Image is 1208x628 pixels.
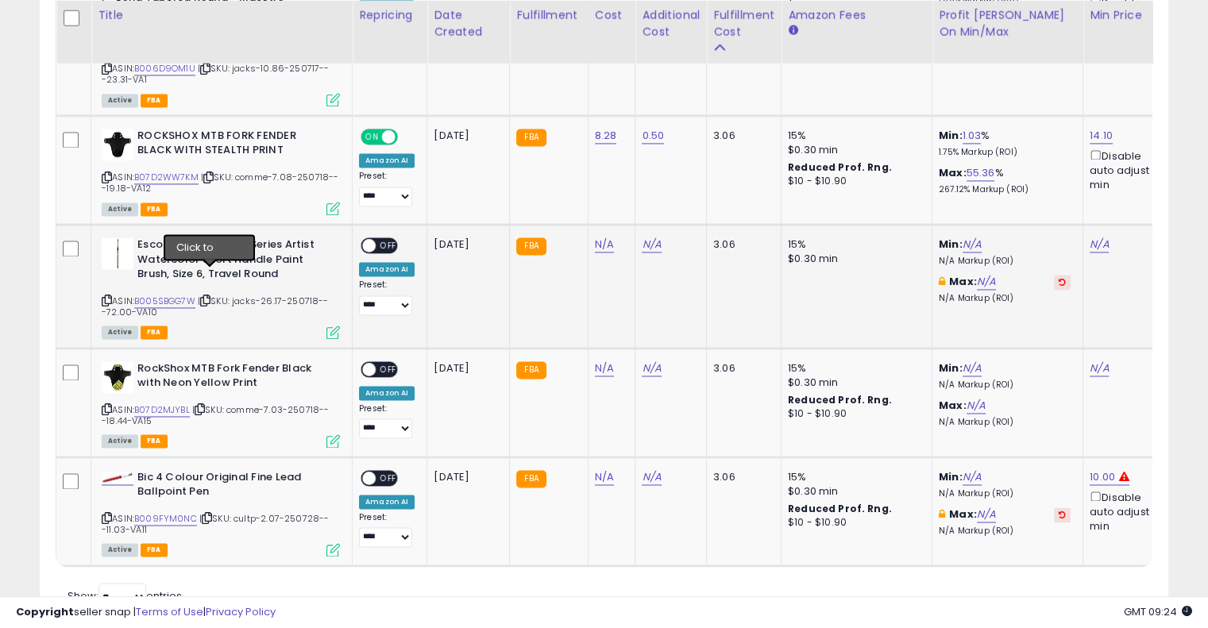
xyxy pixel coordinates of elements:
[1090,488,1166,534] div: Disable auto adjust min
[967,165,995,181] a: 55.36
[141,543,168,557] span: FBA
[788,407,920,421] div: $10 - $10.90
[102,171,338,195] span: | SKU: comme-7.08-250718---19.18-VA12
[359,495,415,509] div: Amazon AI
[359,386,415,400] div: Amazon AI
[359,279,415,315] div: Preset:
[359,171,415,206] div: Preset:
[434,6,503,40] div: Date Created
[516,129,546,146] small: FBA
[102,361,340,446] div: ASIN:
[102,361,133,393] img: 31a0xTvZwKL._SL40_.jpg
[434,129,497,143] div: [DATE]
[137,470,330,503] b: Bic 4 Colour Original Fine Lead Ballpoint Pen
[963,360,982,376] a: N/A
[713,237,769,252] div: 3.06
[939,360,963,376] b: Min:
[134,403,190,417] a: B07D2MJYBL
[595,469,614,485] a: N/A
[206,604,276,619] a: Privacy Policy
[788,502,892,515] b: Reduced Prof. Rng.
[788,361,920,376] div: 15%
[134,295,195,308] a: B005SBGG7W
[141,326,168,339] span: FBA
[939,526,1071,537] p: N/A Markup (ROI)
[713,361,769,376] div: 3.06
[516,237,546,255] small: FBA
[359,153,415,168] div: Amazon AI
[939,129,1071,158] div: %
[102,326,138,339] span: All listings currently available for purchase on Amazon
[16,604,74,619] strong: Copyright
[359,403,415,439] div: Preset:
[788,484,920,499] div: $0.30 min
[939,488,1071,499] p: N/A Markup (ROI)
[788,393,892,406] b: Reduced Prof. Rng.
[98,6,345,23] div: Title
[642,6,700,40] div: Additional Cost
[939,6,1076,40] div: Profit [PERSON_NAME] on Min/Max
[939,147,1071,158] p: 1.75% Markup (ROI)
[1090,237,1109,252] a: N/A
[102,94,138,107] span: All listings currently available for purchase on Amazon
[102,129,133,160] img: 3161YEiX4qL._SL40_.jpg
[788,470,920,484] div: 15%
[595,360,614,376] a: N/A
[102,472,133,483] img: 2129KvBy10L._SL40_.jpg
[788,129,920,143] div: 15%
[788,252,920,266] div: $0.30 min
[788,23,797,37] small: Amazon Fees.
[359,512,415,548] div: Preset:
[359,6,420,23] div: Repricing
[788,6,925,23] div: Amazon Fees
[642,128,664,144] a: 0.50
[788,237,920,252] div: 15%
[939,417,1071,428] p: N/A Markup (ROI)
[134,62,195,75] a: B006D9OM1U
[713,6,774,40] div: Fulfillment Cost
[516,470,546,487] small: FBA
[788,143,920,157] div: $0.30 min
[134,512,197,526] a: B009FYM0NC
[939,237,963,252] b: Min:
[939,256,1071,267] p: N/A Markup (ROI)
[595,237,614,252] a: N/A
[102,543,138,557] span: All listings currently available for purchase on Amazon
[963,469,982,485] a: N/A
[376,239,401,252] span: OFF
[516,361,546,379] small: FBA
[134,171,199,184] a: B07D2WW7KM
[939,128,963,143] b: Min:
[1124,604,1192,619] span: 2025-08-11 09:24 GMT
[141,202,168,216] span: FBA
[136,604,203,619] a: Terms of Use
[102,512,329,536] span: | SKU: cultp-2.07-250728---11.03-VA11
[963,128,982,144] a: 1.03
[967,398,986,414] a: N/A
[1090,469,1115,485] a: 10.00
[788,160,892,174] b: Reduced Prof. Rng.
[516,6,581,23] div: Fulfillment
[376,471,401,484] span: OFF
[939,379,1071,391] p: N/A Markup (ROI)
[1090,6,1171,23] div: Min Price
[1090,147,1166,193] div: Disable auto adjust min
[949,274,977,289] b: Max:
[788,516,920,530] div: $10 - $10.90
[102,237,340,337] div: ASIN:
[939,184,1071,195] p: 267.12% Markup (ROI)
[977,274,996,290] a: N/A
[939,293,1071,304] p: N/A Markup (ROI)
[939,398,967,413] b: Max:
[137,361,330,395] b: RockShox MTB Fork Fender Black with Neon Yellow Print
[595,6,629,23] div: Cost
[16,605,276,620] div: seller snap | |
[102,434,138,448] span: All listings currently available for purchase on Amazon
[1090,360,1109,376] a: N/A
[102,403,329,427] span: | SKU: comme-7.03-250718---18.44-VA15
[137,129,330,162] b: ROCKSHOX MTB FORK FENDER BLACK WITH STEALTH PRINT
[434,237,497,252] div: [DATE]
[713,129,769,143] div: 3.06
[102,237,133,269] img: 31IV0nHxFcL._SL40_.jpg
[102,470,340,555] div: ASIN:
